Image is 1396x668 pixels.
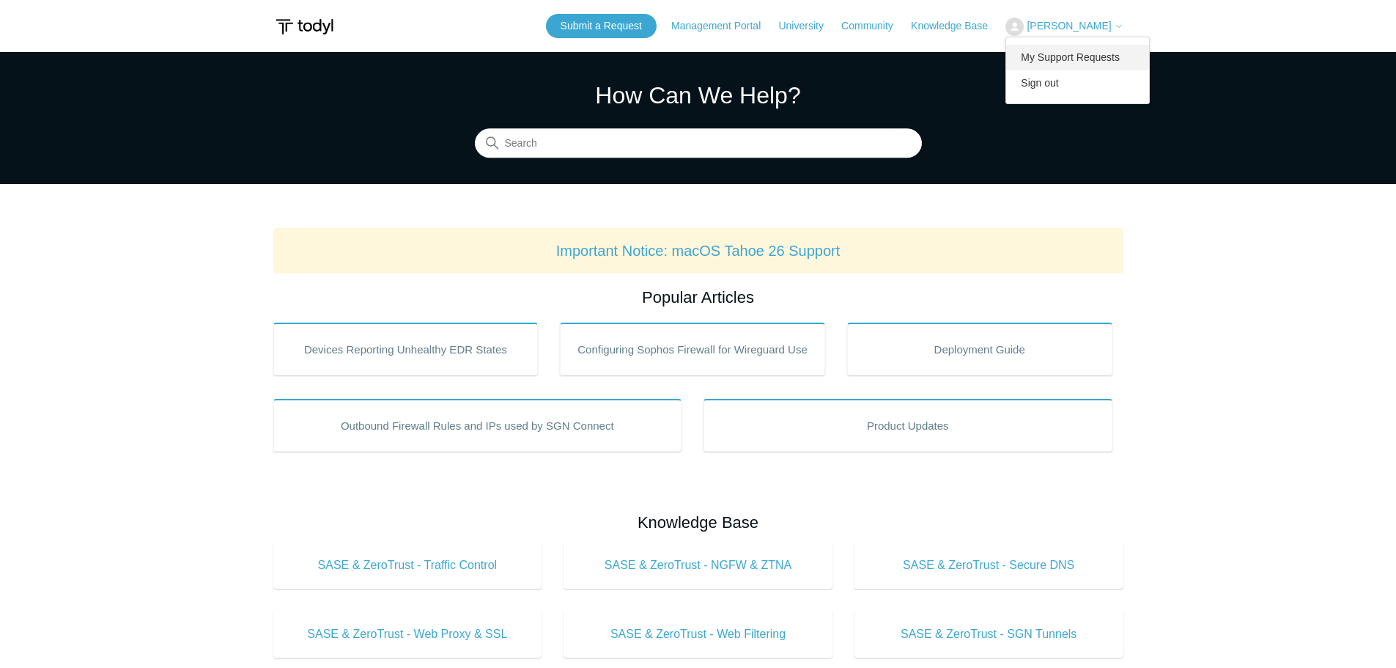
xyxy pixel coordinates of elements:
a: Outbound Firewall Rules and IPs used by SGN Connect [273,399,682,452]
span: SASE & ZeroTrust - SGN Tunnels [876,625,1101,643]
a: SASE & ZeroTrust - NGFW & ZTNA [564,542,832,589]
a: Deployment Guide [847,323,1112,375]
h2: Popular Articles [273,285,1123,309]
a: SASE & ZeroTrust - Traffic Control [273,542,542,589]
a: Knowledge Base [911,18,1002,34]
a: Product Updates [703,399,1112,452]
h2: Knowledge Base [273,510,1123,535]
h1: How Can We Help? [475,78,922,113]
span: SASE & ZeroTrust - Web Filtering [586,625,810,643]
a: SASE & ZeroTrust - Web Proxy & SSL [273,611,542,658]
span: SASE & ZeroTrust - NGFW & ZTNA [586,557,810,574]
a: Configuring Sophos Firewall for Wireguard Use [560,323,825,375]
span: [PERSON_NAME] [1027,20,1111,32]
a: SASE & ZeroTrust - Web Filtering [564,611,832,658]
a: SASE & ZeroTrust - SGN Tunnels [854,611,1123,658]
a: Sign out [1006,70,1149,96]
span: SASE & ZeroTrust - Traffic Control [295,557,520,574]
a: University [778,18,838,34]
button: [PERSON_NAME] [1005,18,1123,36]
img: Todyl Support Center Help Center home page [273,13,336,40]
span: SASE & ZeroTrust - Web Proxy & SSL [295,625,520,643]
input: Search [475,129,922,158]
a: My Support Requests [1006,45,1149,70]
a: Management Portal [671,18,775,34]
a: Community [841,18,908,34]
a: SASE & ZeroTrust - Secure DNS [854,542,1123,589]
a: Devices Reporting Unhealthy EDR States [273,323,539,375]
a: Submit a Request [546,14,657,38]
a: Important Notice: macOS Tahoe 26 Support [556,243,841,259]
span: SASE & ZeroTrust - Secure DNS [876,557,1101,574]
